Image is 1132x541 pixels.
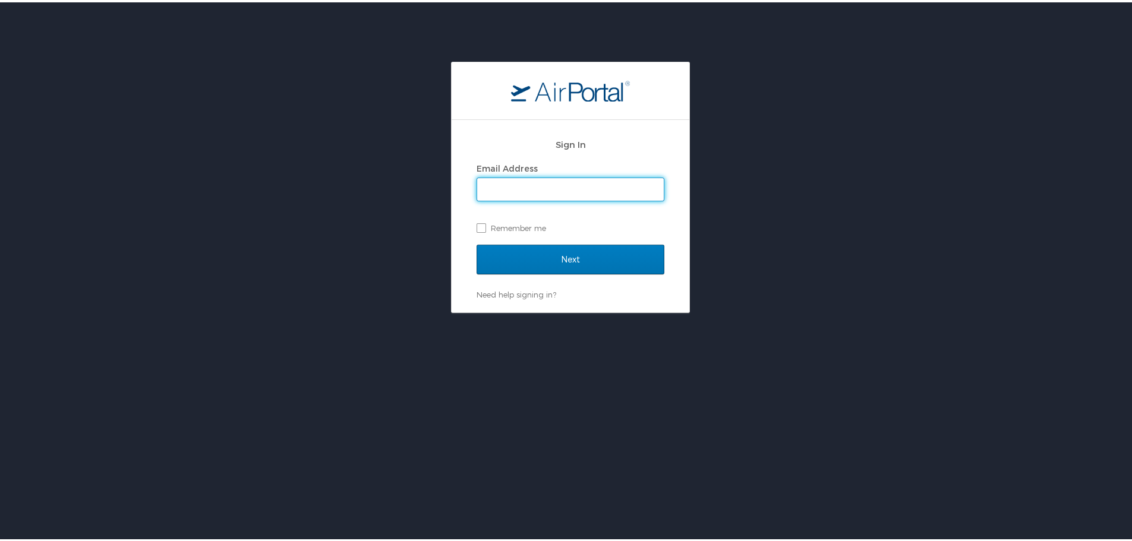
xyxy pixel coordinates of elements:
label: Email Address [477,161,538,171]
img: logo [511,78,630,99]
h2: Sign In [477,135,664,149]
a: Need help signing in? [477,287,556,297]
label: Remember me [477,217,664,235]
input: Next [477,242,664,272]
